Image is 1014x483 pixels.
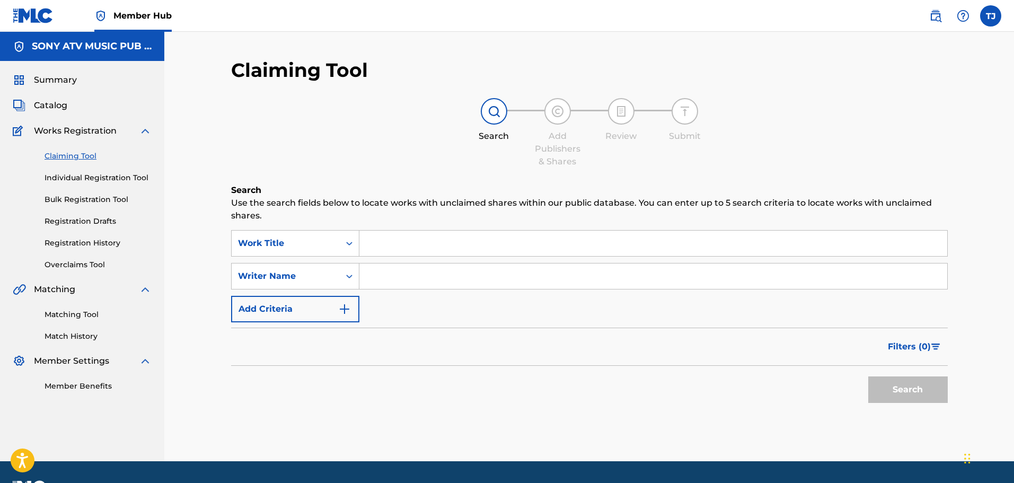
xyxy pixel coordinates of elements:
[34,355,109,367] span: Member Settings
[13,99,25,112] img: Catalog
[888,340,931,353] span: Filters ( 0 )
[45,194,152,205] a: Bulk Registration Tool
[45,151,152,162] a: Claiming Tool
[45,238,152,249] a: Registration History
[34,74,77,86] span: Summary
[13,283,26,296] img: Matching
[13,74,77,86] a: SummarySummary
[13,355,25,367] img: Member Settings
[45,381,152,392] a: Member Benefits
[231,197,948,222] p: Use the search fields below to locate works with unclaimed shares within our public database. You...
[615,105,628,118] img: step indicator icon for Review
[34,283,75,296] span: Matching
[238,237,333,250] div: Work Title
[338,303,351,315] img: 9d2ae6d4665cec9f34b9.svg
[34,125,117,137] span: Works Registration
[139,283,152,296] img: expand
[980,5,1001,27] div: User Menu
[595,130,648,143] div: Review
[13,74,25,86] img: Summary
[957,10,969,22] img: help
[32,40,152,52] h5: SONY ATV MUSIC PUB LLC
[658,130,711,143] div: Submit
[231,296,359,322] button: Add Criteria
[139,355,152,367] img: expand
[488,105,500,118] img: step indicator icon for Search
[45,172,152,183] a: Individual Registration Tool
[468,130,521,143] div: Search
[13,40,25,53] img: Accounts
[961,432,1014,483] iframe: Chat Widget
[238,270,333,283] div: Writer Name
[881,333,948,360] button: Filters (0)
[231,230,948,408] form: Search Form
[34,99,67,112] span: Catalog
[45,309,152,320] a: Matching Tool
[94,10,107,22] img: Top Rightsholder
[531,130,584,168] div: Add Publishers & Shares
[13,99,67,112] a: CatalogCatalog
[964,443,971,475] div: Drag
[45,216,152,227] a: Registration Drafts
[139,125,152,137] img: expand
[13,8,54,23] img: MLC Logo
[929,10,942,22] img: search
[45,331,152,342] a: Match History
[231,184,948,197] h6: Search
[231,58,368,82] h2: Claiming Tool
[13,125,27,137] img: Works Registration
[551,105,564,118] img: step indicator icon for Add Publishers & Shares
[931,344,940,350] img: filter
[678,105,691,118] img: step indicator icon for Submit
[45,259,152,270] a: Overclaims Tool
[953,5,974,27] div: Help
[984,318,1014,403] iframe: Resource Center
[113,10,172,22] span: Member Hub
[925,5,946,27] a: Public Search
